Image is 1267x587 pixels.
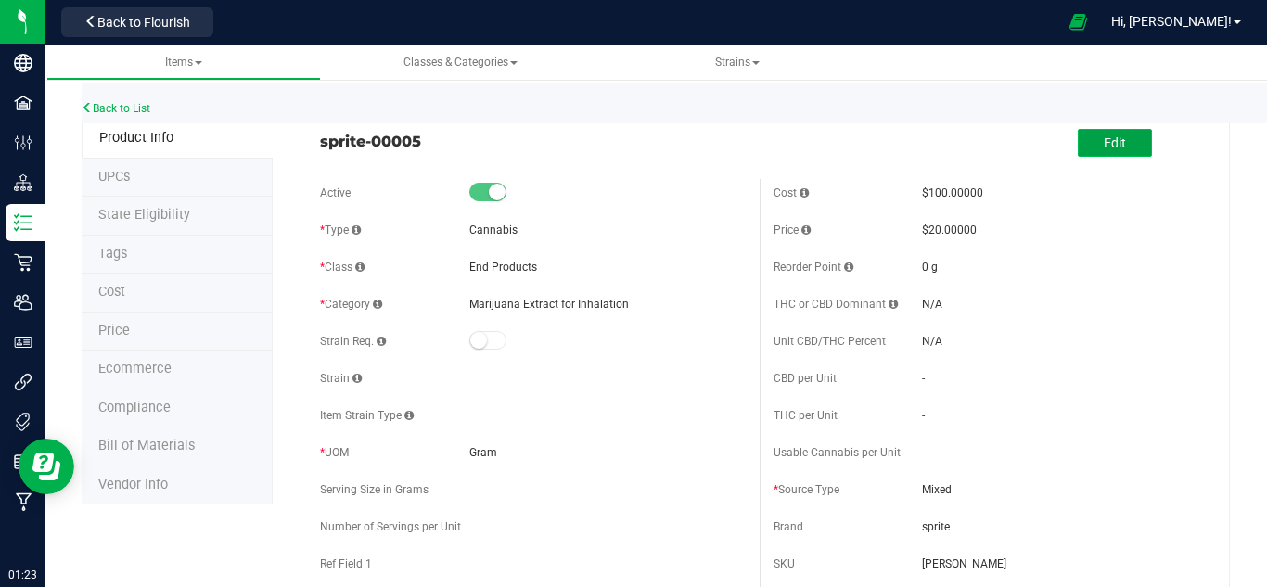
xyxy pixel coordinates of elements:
[774,483,839,496] span: Source Type
[98,169,130,185] span: Tag
[320,372,362,385] span: Strain
[922,446,925,459] span: -
[320,298,382,311] span: Category
[320,520,461,533] span: Number of Servings per Unit
[469,298,629,311] span: Marijuana Extract for Inhalation
[1078,129,1152,157] button: Edit
[774,520,803,533] span: Brand
[922,223,977,236] span: $20.00000
[14,492,32,511] inline-svg: Manufacturing
[14,333,32,351] inline-svg: User Roles
[14,253,32,272] inline-svg: Retail
[774,335,886,348] span: Unit CBD/THC Percent
[19,439,74,494] iframe: Resource center
[1111,14,1232,29] span: Hi, [PERSON_NAME]!
[97,15,190,30] span: Back to Flourish
[922,518,1198,535] span: sprite
[98,477,168,492] span: Vendor Info
[320,446,349,459] span: UOM
[469,261,537,274] span: End Products
[320,186,351,199] span: Active
[922,481,1198,498] span: Mixed
[98,323,130,338] span: Price
[774,261,853,274] span: Reorder Point
[922,298,942,311] span: N/A
[922,186,983,199] span: $100.00000
[774,298,898,311] span: THC or CBD Dominant
[469,446,497,459] span: Gram
[14,173,32,192] inline-svg: Distribution
[774,557,795,570] span: SKU
[922,409,925,422] span: -
[99,130,173,146] span: Product Info
[165,56,202,69] span: Items
[403,56,518,69] span: Classes & Categories
[98,361,172,376] span: Ecommerce
[320,409,414,422] span: Item Strain Type
[715,56,760,69] span: Strains
[922,261,938,274] span: 0 g
[14,453,32,471] inline-svg: Reports
[14,413,32,431] inline-svg: Tags
[14,94,32,112] inline-svg: Facilities
[82,102,150,115] a: Back to List
[98,400,171,415] span: Compliance
[320,223,361,236] span: Type
[320,335,386,348] span: Strain Req.
[320,130,745,152] span: sprite-00005
[1057,4,1099,40] span: Open Ecommerce Menu
[14,373,32,391] inline-svg: Integrations
[320,483,429,496] span: Serving Size in Grams
[469,223,518,236] span: Cannabis
[922,555,1198,572] span: [PERSON_NAME]
[61,7,213,37] button: Back to Flourish
[14,213,32,232] inline-svg: Inventory
[774,372,837,385] span: CBD per Unit
[774,409,838,422] span: THC per Unit
[14,54,32,72] inline-svg: Company
[14,293,32,312] inline-svg: Users
[98,246,127,262] span: Tag
[774,446,901,459] span: Usable Cannabis per Unit
[98,207,190,223] span: Tag
[98,438,195,453] span: Bill of Materials
[774,223,811,236] span: Price
[320,557,372,570] span: Ref Field 1
[320,261,365,274] span: Class
[14,134,32,152] inline-svg: Configuration
[922,372,925,385] span: -
[774,186,809,199] span: Cost
[98,284,125,300] span: Cost
[1104,135,1126,150] span: Edit
[922,335,942,348] span: N/A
